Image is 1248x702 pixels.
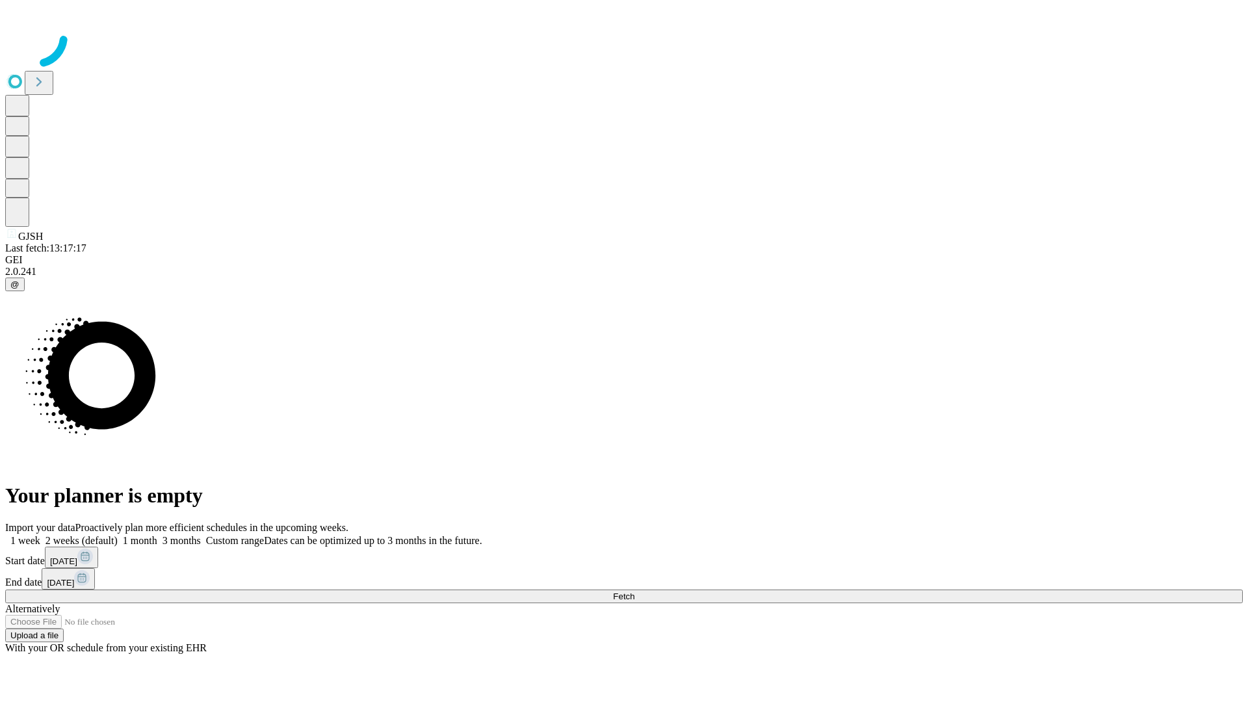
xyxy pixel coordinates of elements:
[5,642,207,653] span: With your OR schedule from your existing EHR
[613,591,634,601] span: Fetch
[42,568,95,590] button: [DATE]
[123,535,157,546] span: 1 month
[162,535,201,546] span: 3 months
[5,629,64,642] button: Upload a file
[5,278,25,291] button: @
[75,522,348,533] span: Proactively plan more efficient schedules in the upcoming weeks.
[5,484,1243,508] h1: Your planner is empty
[5,242,86,253] span: Last fetch: 13:17:17
[206,535,264,546] span: Custom range
[10,535,40,546] span: 1 week
[5,547,1243,568] div: Start date
[18,231,43,242] span: GJSH
[50,556,77,566] span: [DATE]
[45,547,98,568] button: [DATE]
[5,603,60,614] span: Alternatively
[5,590,1243,603] button: Fetch
[10,279,19,289] span: @
[5,522,75,533] span: Import your data
[5,568,1243,590] div: End date
[5,254,1243,266] div: GEI
[5,266,1243,278] div: 2.0.241
[264,535,482,546] span: Dates can be optimized up to 3 months in the future.
[47,578,74,588] span: [DATE]
[45,535,118,546] span: 2 weeks (default)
